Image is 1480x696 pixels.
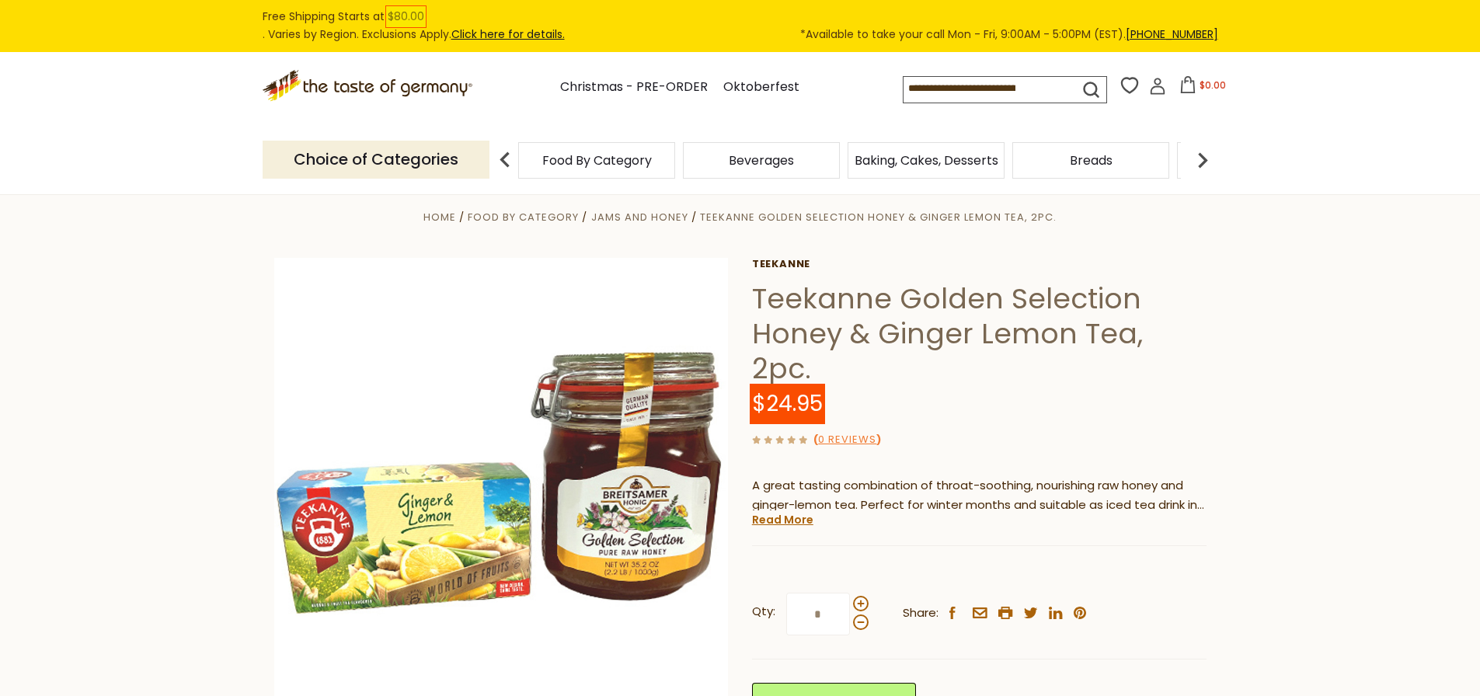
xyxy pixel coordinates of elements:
span: $24.95 [752,388,823,419]
a: Breads [1070,155,1113,166]
strong: Qty: [752,602,775,621]
img: previous arrow [489,144,521,176]
h1: Teekanne Golden Selection Honey & Ginger Lemon Tea, 2pc. [752,281,1207,386]
button: $0.00 [1169,76,1235,99]
div: Free Shipping Starts at . Varies by Region. Exclusions Apply. [263,8,1218,44]
p: Choice of Categories [263,141,489,179]
a: Jams and Honey [591,210,688,224]
a: Oktoberfest [723,77,799,98]
a: Food By Category [468,210,579,224]
a: Beverages [729,155,794,166]
a: Christmas - PRE-ORDER [560,77,708,98]
a: Teekanne Golden Selection Honey & Ginger Lemon Tea, 2pc. [700,210,1057,224]
span: *Available to take your call Mon - Fri, 9:00AM - 5:00PM (EST). [800,26,1218,43]
a: Food By Category [542,155,652,166]
p: A great tasting combination of throat-soothing, nourishing raw honey and ginger-lemon tea. Perfec... [752,476,1207,515]
a: Teekanne [752,258,1207,270]
a: Read More [752,512,813,527]
span: Share: [903,604,938,623]
img: next arrow [1187,144,1218,176]
a: Baking, Cakes, Desserts [855,155,998,166]
a: Home [423,210,456,224]
span: ( ) [813,432,881,447]
a: [PHONE_NUMBER] [1126,26,1218,42]
a: 0 Reviews [818,432,876,448]
a: Click here for details. [451,26,565,42]
span: $0.00 [1200,78,1226,92]
input: Qty: [786,593,850,635]
span: $80.00 [385,9,424,24]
